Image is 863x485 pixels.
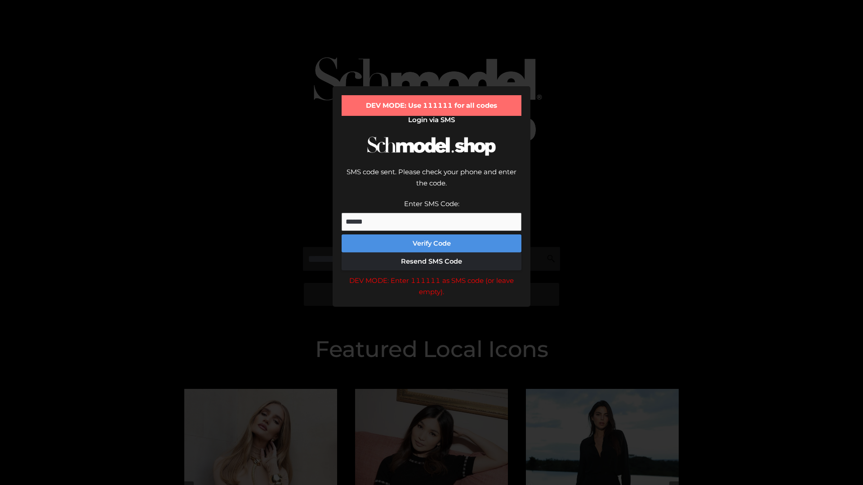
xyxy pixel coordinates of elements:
button: Verify Code [342,234,521,252]
label: Enter SMS Code: [404,199,459,208]
button: Resend SMS Code [342,252,521,270]
h2: Login via SMS [342,116,521,124]
div: SMS code sent. Please check your phone and enter the code. [342,166,521,198]
img: Schmodel Logo [364,128,499,164]
div: DEV MODE: Enter 111111 as SMS code (or leave empty). [342,275,521,298]
div: DEV MODE: Use 111111 for all codes [342,95,521,116]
